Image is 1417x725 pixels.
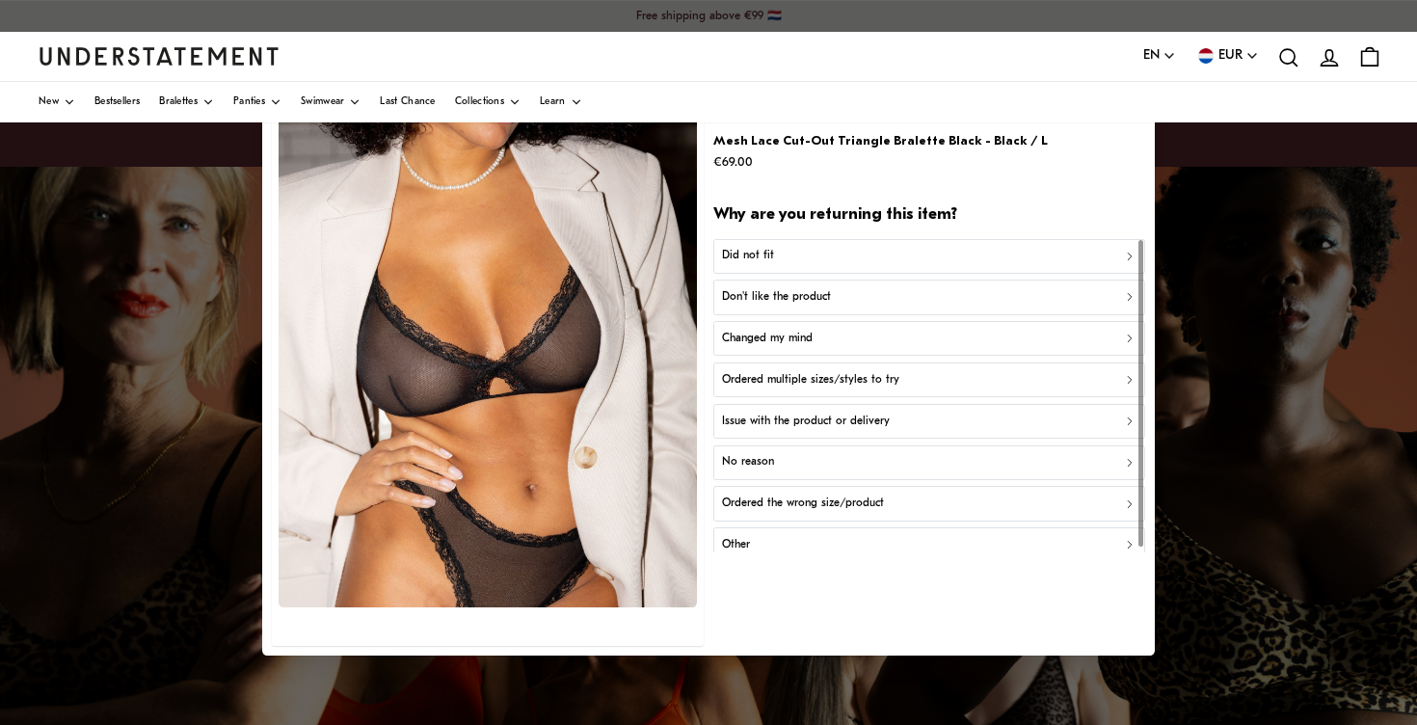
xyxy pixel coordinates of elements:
[233,82,281,122] a: Panties
[713,238,1144,273] button: Did not fit
[380,82,435,122] a: Last Chance
[713,444,1144,479] button: No reason
[1143,45,1176,67] button: EN
[1143,45,1160,67] span: EN
[233,97,265,107] span: Panties
[540,82,582,122] a: Learn
[722,247,774,265] p: Did not fit
[713,362,1144,397] button: Ordered multiple sizes/styles to try
[1195,45,1259,67] button: EUR
[279,86,697,607] img: BMLT-BRA-016_491b8388-43b9-4607-88de-a8881c508d4c.jpg
[722,330,813,348] p: Changed my mind
[713,152,1048,173] p: €69.00
[39,82,75,122] a: New
[713,321,1144,356] button: Changed my mind
[722,288,831,307] p: Don't like the product
[722,495,884,513] p: Ordered the wrong size/product
[380,97,435,107] span: Last Chance
[713,280,1144,314] button: Don't like the product
[159,82,214,122] a: Bralettes
[722,453,774,471] p: No reason
[722,412,890,430] p: Issue with the product or delivery
[94,97,140,107] span: Bestsellers
[39,97,59,107] span: New
[713,204,1144,227] h2: Why are you returning this item?
[713,130,1048,150] p: Mesh Lace Cut-Out Triangle Bralette Black - Black / L
[722,536,750,554] p: Other
[94,82,140,122] a: Bestsellers
[39,47,280,65] a: Understatement Homepage
[301,97,344,107] span: Swimwear
[159,97,198,107] span: Bralettes
[455,82,521,122] a: Collections
[1218,45,1243,67] span: EUR
[713,486,1144,521] button: Ordered the wrong size/product
[455,97,504,107] span: Collections
[540,97,566,107] span: Learn
[301,82,361,122] a: Swimwear
[713,404,1144,439] button: Issue with the product or delivery
[713,527,1144,562] button: Other
[722,371,899,389] p: Ordered multiple sizes/styles to try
